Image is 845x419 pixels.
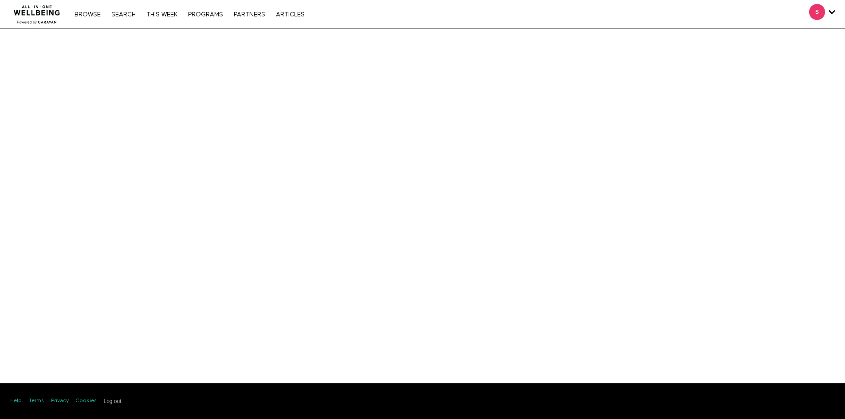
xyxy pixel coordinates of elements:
[29,397,44,405] a: Terms
[184,12,228,18] a: PROGRAMS
[142,12,182,18] a: THIS WEEK
[76,397,97,405] a: Cookies
[271,12,309,18] a: ARTICLES
[70,12,105,18] a: Browse
[229,12,270,18] a: PARTNERS
[104,398,122,404] input: Log out
[51,397,69,405] a: Privacy
[107,12,140,18] a: Search
[10,397,22,405] a: Help
[70,10,309,19] nav: Primary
